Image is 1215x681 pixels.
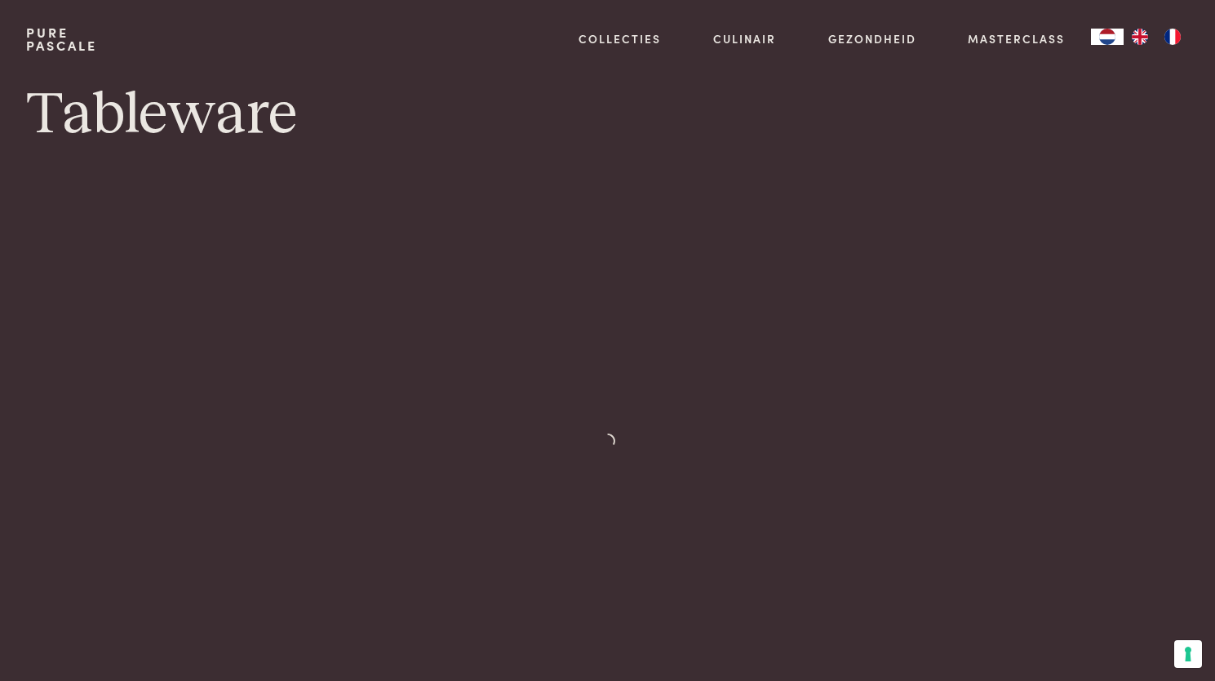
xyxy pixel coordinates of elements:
[1124,29,1189,45] ul: Language list
[1091,29,1124,45] div: Language
[828,30,916,47] a: Gezondheid
[579,30,661,47] a: Collecties
[1091,29,1189,45] aside: Language selected: Nederlands
[1174,640,1202,668] button: Uw voorkeuren voor toestemming voor trackingtechnologieën
[968,30,1065,47] a: Masterclass
[1156,29,1189,45] a: FR
[1124,29,1156,45] a: EN
[26,26,97,52] a: PurePascale
[713,30,776,47] a: Culinair
[26,78,1189,152] h1: Tableware
[1091,29,1124,45] a: NL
